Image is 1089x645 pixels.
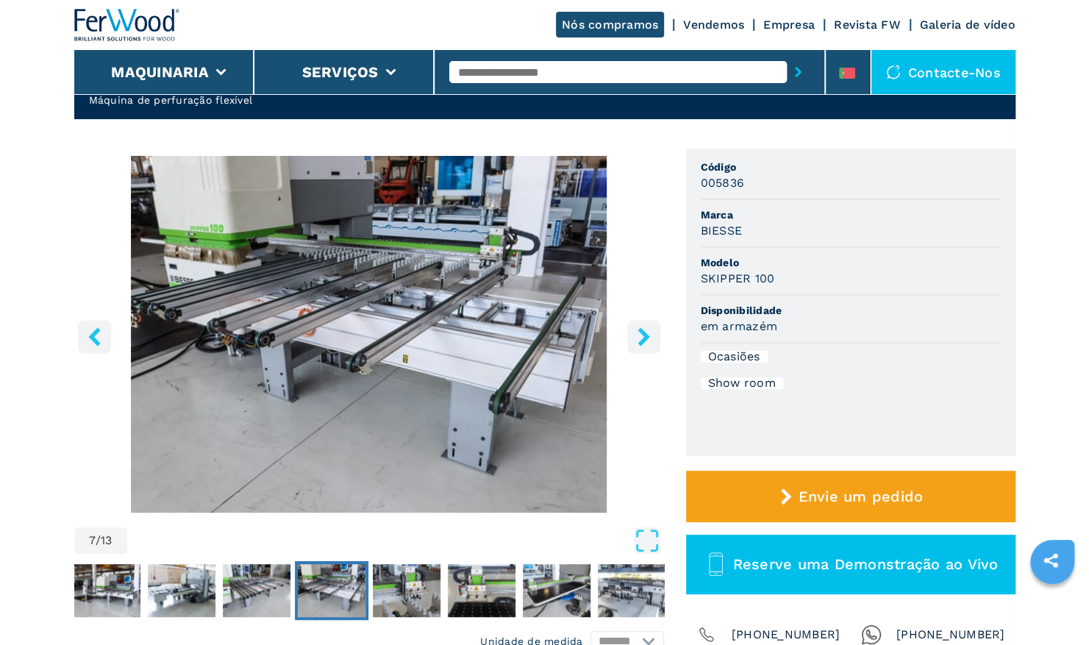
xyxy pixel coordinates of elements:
h2: Máquina de perfuração flexível [89,93,299,107]
span: Marca [701,207,1001,222]
button: submit-button [787,55,810,89]
a: sharethis [1032,542,1069,579]
h3: em armazém [701,318,778,335]
img: 58234ee938cffc34d131f18553681e01 [223,564,290,617]
img: Whatsapp [861,624,882,645]
a: Empresa [763,18,815,32]
button: Maquinaria [111,63,209,81]
a: Revista FW [834,18,901,32]
button: Go to Slide 6 [220,561,293,620]
button: Reserve uma Demonstração ao Vivo [686,535,1015,594]
div: Contacte-nos [871,50,1015,94]
button: Go to Slide 7 [295,561,368,620]
a: Vendemos [683,18,744,32]
img: Máquina de perfuração flexível BIESSE SKIPPER 100 [74,156,664,513]
span: Código [701,160,1001,174]
button: Go to Slide 10 [520,561,593,620]
button: Go to Slide 5 [145,561,218,620]
button: Go to Slide 8 [370,561,443,620]
button: Go to Slide 4 [70,561,143,620]
h3: BIESSE [701,222,743,239]
span: 13 [101,535,113,546]
span: [PHONE_NUMBER] [896,624,1005,645]
button: right-button [627,320,660,353]
span: Modelo [701,255,1001,270]
a: Nós compramos [556,12,664,38]
img: 660ad8282c7d025f6f0684c7a708b99d [298,564,365,617]
img: 456dab96a7d45dbfc62e033cc9bb1e48 [448,564,515,617]
span: [PHONE_NUMBER] [732,624,840,645]
span: / [96,535,101,546]
img: Phone [696,624,717,645]
button: Envie um pedido [686,471,1015,522]
button: Go to Slide 9 [445,561,518,620]
button: Serviços [302,63,379,81]
div: Ocasiões [701,351,768,363]
img: cc06db5441393ceb2c46580956811117 [148,564,215,617]
iframe: Chat [1026,579,1078,634]
h3: 005836 [701,174,745,191]
button: left-button [78,320,111,353]
div: Go to Slide 7 [74,156,664,513]
span: Reserve uma Demonstração ao Vivo [732,555,998,573]
img: Ferwood [74,9,180,41]
img: Contacte-nos [886,65,901,79]
a: Galeria de vídeo [920,18,1015,32]
h3: SKIPPER 100 [701,270,775,287]
button: Open Fullscreen [131,527,660,554]
button: Go to Slide 11 [595,561,668,620]
span: 7 [89,535,96,546]
img: 7fa67f0da6e8f0736b9b0bc164e48a1f [598,564,665,617]
img: 5eb417da6625f82ea63dc45f233aee97 [523,564,590,617]
span: Disponibilidade [701,303,1001,318]
img: 5f94ce110db0aabe2776619878de0997 [73,564,140,617]
div: Show room [701,377,783,389]
span: Envie um pedido [798,488,923,505]
img: 8943f230ac18f42af0869ae041cc65c5 [373,564,440,617]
